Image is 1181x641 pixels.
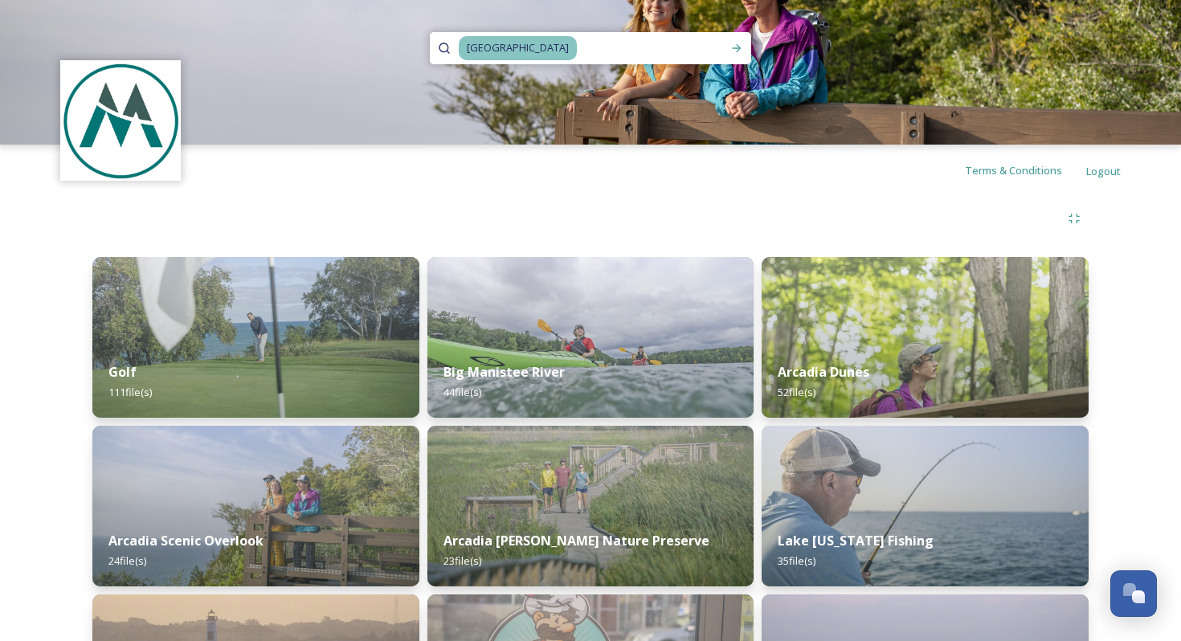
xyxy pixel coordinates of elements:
img: fa3c8c63-c1ce-4db3-a56d-a037bdc53c79.jpg [92,426,419,586]
strong: Arcadia [PERSON_NAME] Nature Preserve [443,532,709,549]
span: 35 file(s) [778,553,815,568]
span: 23 file(s) [443,553,481,568]
span: 44 file(s) [443,385,481,399]
span: Logout [1086,164,1121,178]
img: logo.jpeg [63,63,179,179]
strong: Lake [US_STATE] Fishing [778,532,934,549]
button: Open Chat [1110,570,1157,617]
span: 24 file(s) [108,553,146,568]
img: d324c6b6-9a43-426d-a378-78bbc6691970.jpg [427,257,754,418]
span: 52 file(s) [778,385,815,399]
strong: Arcadia Dunes [778,363,869,381]
img: 93255988-3c32-40b8-8fe0-e39f5d7946ae.jpg [762,257,1089,418]
span: Terms & Conditions [965,163,1062,178]
strong: Golf [108,363,137,381]
strong: Big Manistee River [443,363,565,381]
img: c8d31f4d-d857-4a2a-a099-a0054ee97e81.jpg [762,426,1089,586]
a: Terms & Conditions [965,161,1086,180]
img: 4d762ede-6a63-4d59-aeba-a6797e8e5e2e.jpg [92,257,419,418]
span: [GEOGRAPHIC_DATA] [459,36,577,59]
strong: Arcadia Scenic Overlook [108,532,264,549]
span: 111 file(s) [108,385,152,399]
img: 3b11e867-22d8-45f6-bd43-85cde715705d.jpg [427,426,754,586]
